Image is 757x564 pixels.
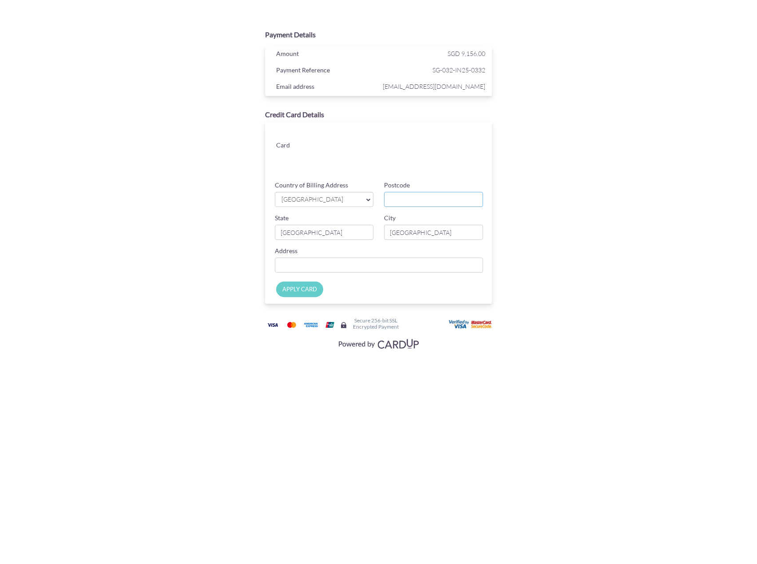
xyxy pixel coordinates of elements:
[448,50,485,57] span: SGD 9,156.00
[281,195,359,204] span: [GEOGRAPHIC_DATA]
[408,150,484,166] iframe: Secure card security code input frame
[275,214,289,222] label: State
[332,131,484,147] iframe: Secure card number input frame
[275,246,297,255] label: Address
[270,48,381,61] div: Amount
[270,64,381,78] div: Payment Reference
[270,81,381,94] div: Email address
[275,192,374,207] a: [GEOGRAPHIC_DATA]
[264,319,281,330] img: Visa
[270,139,325,153] div: Card
[332,150,407,166] iframe: Secure card expiration date input frame
[321,319,339,330] img: Union Pay
[302,319,320,330] img: American Express
[276,282,323,297] input: APPLY CARD
[380,81,485,92] span: [EMAIL_ADDRESS][DOMAIN_NAME]
[384,181,410,190] label: Postcode
[283,319,301,330] img: Mastercard
[275,181,348,190] label: Country of Billing Address
[265,110,492,120] div: Credit Card Details
[353,318,399,329] h6: Secure 256-bit SSL Encrypted Payment
[340,322,347,329] img: Secure lock
[380,64,485,75] span: SG-032-IN25-0332
[384,214,396,222] label: City
[334,335,423,352] img: Visa, Mastercard
[449,320,493,330] img: User card
[265,30,492,40] div: Payment Details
